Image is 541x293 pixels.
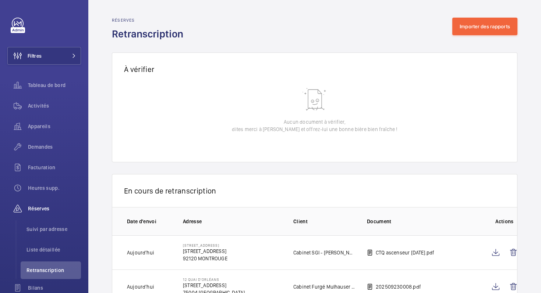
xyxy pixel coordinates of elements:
[28,164,81,171] span: Facturation
[183,255,227,262] p: 92120 MONTROUGE
[112,18,188,23] h2: Réserves
[232,118,397,133] p: Aucun document à vérifier, dites merci à [PERSON_NAME] et offrez-lui une bonne bière bien fraîche !
[293,249,355,256] p: Cabinet SGI - [PERSON_NAME]
[28,123,81,130] span: Appareils
[183,282,245,289] p: [STREET_ADDRESS]
[7,47,81,65] button: Filtres
[28,82,81,89] span: Tableau de bord
[28,284,81,292] span: Bilans
[127,249,154,256] p: Aujourd'hui
[376,249,434,256] p: CTQ ascenseur [DATE].pdf
[127,218,171,225] p: Date d'envoi
[183,247,227,255] p: [STREET_ADDRESS]
[28,184,81,192] span: Heures supp.
[26,225,81,233] span: Suivi par adresse
[183,218,282,225] p: Adresse
[28,52,42,59] span: Filtres
[183,277,245,282] p: 12 Quai d'Orléans
[293,283,355,290] p: Cabinet Furgé Mulhauser - [PERSON_NAME]
[28,205,81,212] span: Réserves
[452,18,517,35] button: Importer des rapports
[127,283,154,290] p: Aujourd'hui
[112,27,188,41] h1: Retranscription
[28,102,81,109] span: Activités
[477,218,532,225] p: Actions
[124,65,154,74] span: À vérifier
[26,246,81,253] span: Liste détaillée
[26,267,81,274] span: Retranscription
[367,218,466,225] p: Document
[183,243,227,247] p: [STREET_ADDRESS]
[293,218,355,225] p: Client
[376,283,421,290] p: 202509230008.pdf
[112,174,517,207] div: En cours de retranscription
[28,143,81,151] span: Demandes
